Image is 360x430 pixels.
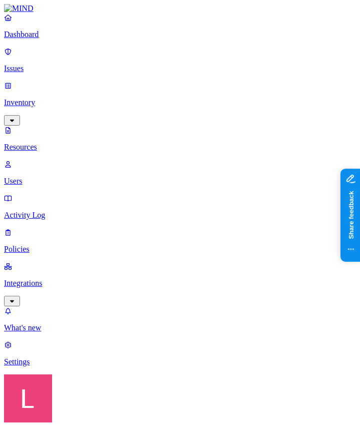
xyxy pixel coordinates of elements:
img: Landen Brown [4,374,52,422]
img: MIND [4,4,34,13]
p: What's new [4,323,356,332]
p: Issues [4,64,356,73]
p: Settings [4,357,356,366]
p: Users [4,177,356,186]
p: Inventory [4,98,356,107]
p: Policies [4,245,356,254]
p: Integrations [4,279,356,288]
p: Dashboard [4,30,356,39]
p: Resources [4,143,356,152]
p: Activity Log [4,211,356,220]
